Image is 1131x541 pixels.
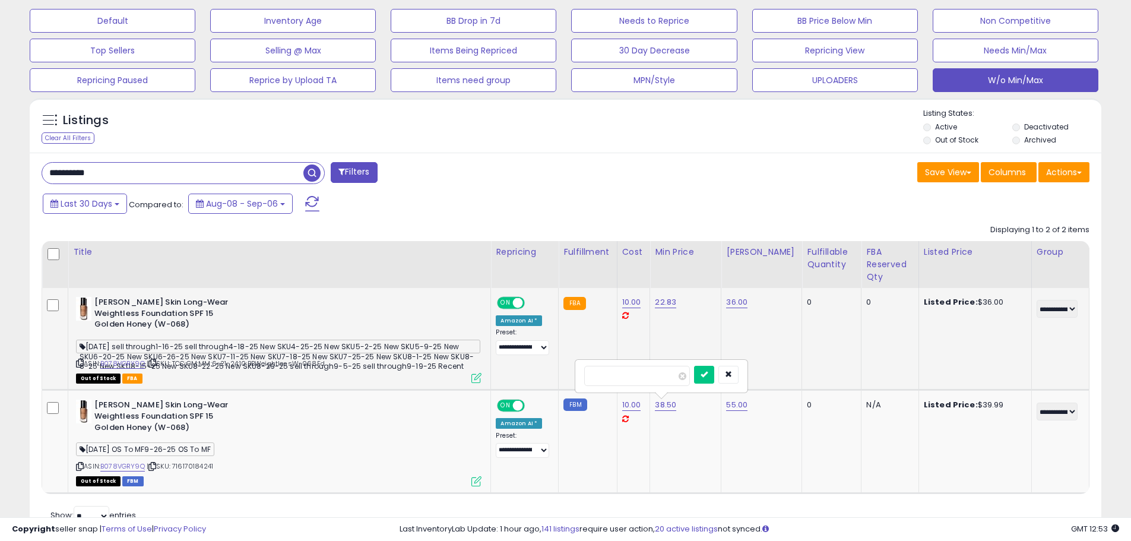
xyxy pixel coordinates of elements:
[122,476,144,486] span: FBM
[12,524,206,535] div: seller snap | |
[499,401,514,411] span: ON
[563,297,585,310] small: FBA
[76,400,481,485] div: ASIN:
[30,39,195,62] button: Top Sellers
[30,9,195,33] button: Default
[523,298,542,308] span: OFF
[807,246,856,271] div: Fulfillable Quantity
[935,122,957,132] label: Active
[129,199,183,210] span: Compared to:
[391,68,556,92] button: Items need group
[100,359,145,369] a: B078VGRY9Q
[496,432,549,458] div: Preset:
[523,401,542,411] span: OFF
[622,399,641,411] a: 10.00
[76,476,121,486] span: All listings that are currently out of stock and unavailable for purchase on Amazon
[924,296,978,308] b: Listed Price:
[210,39,376,62] button: Selling @ Max
[1038,162,1089,182] button: Actions
[655,399,676,411] a: 38.50
[1024,122,1069,132] label: Deactivated
[571,9,737,33] button: Needs to Reprice
[571,39,737,62] button: 30 Day Decrease
[331,162,377,183] button: Filters
[50,510,136,521] span: Show: entries
[726,296,747,308] a: 36.00
[866,297,909,308] div: 0
[206,198,278,210] span: Aug-08 - Sep-06
[933,68,1098,92] button: W/o Min/Max
[1071,523,1119,534] span: 2025-10-7 12:53 GMT
[42,132,94,144] div: Clear All Filters
[563,246,612,258] div: Fulfillment
[496,418,542,429] div: Amazon AI *
[622,246,645,258] div: Cost
[499,298,514,308] span: ON
[622,296,641,308] a: 10.00
[924,400,1022,410] div: $39.99
[76,400,91,423] img: 31OoDVpsnSL._SL40_.jpg
[924,246,1027,258] div: Listed Price
[496,315,542,326] div: Amazon AI *
[752,39,918,62] button: Repricing View
[154,523,206,534] a: Privacy Policy
[76,297,91,321] img: 31OoDVpsnSL._SL40_.jpg
[923,108,1101,119] p: Listing States:
[924,297,1022,308] div: $36.00
[933,39,1098,62] button: Needs Min/Max
[391,39,556,62] button: Items Being Repriced
[571,68,737,92] button: MPN/Style
[400,524,1119,535] div: Last InventoryLab Update: 1 hour ago, require user action, not synced.
[655,523,718,534] a: 20 active listings
[94,400,239,436] b: [PERSON_NAME] Skin Long-Wear Weightless Foundation SPF 15 Golden Honey (W-068)
[12,523,55,534] strong: Copyright
[655,296,676,308] a: 22.83
[100,461,145,472] a: B078VGRY9Q
[1024,135,1056,145] label: Archived
[752,9,918,33] button: BB Price Below Min
[935,135,978,145] label: Out of Stock
[496,328,549,355] div: Preset:
[1031,241,1089,288] th: CSV column name: cust_attr_3_Group
[726,399,747,411] a: 55.00
[30,68,195,92] button: Repricing Paused
[726,246,797,258] div: [PERSON_NAME]
[391,9,556,33] button: BB Drop in 7d
[61,198,112,210] span: Last 30 Days
[990,224,1089,236] div: Displaying 1 to 2 of 2 items
[76,442,214,456] span: [DATE] OS To MF9-26-25 OS To MF
[563,398,587,411] small: FBM
[496,246,553,258] div: Repricing
[541,523,579,534] a: 141 listings
[1037,246,1084,258] div: Group
[94,297,239,333] b: [PERSON_NAME] Skin Long-Wear Weightless Foundation SPF 15 Golden Honey (W-068)
[122,374,142,384] span: FBA
[210,9,376,33] button: Inventory Age
[76,374,121,384] span: All listings that are currently out of stock and unavailable for purchase on Amazon
[866,246,913,283] div: FBA Reserved Qty
[102,523,152,534] a: Terms of Use
[210,68,376,92] button: Reprice by Upload TA
[807,297,852,308] div: 0
[188,194,293,214] button: Aug-08 - Sep-06
[866,400,909,410] div: N/A
[76,297,481,382] div: ASIN:
[73,246,486,258] div: Title
[43,194,127,214] button: Last 30 Days
[981,162,1037,182] button: Columns
[989,166,1026,178] span: Columns
[924,399,978,410] b: Listed Price:
[147,359,325,368] span: | SKU: TCC:GM:MM:6-21-24:10:BBWeightlessW-068Fd
[807,400,852,410] div: 0
[655,246,716,258] div: Min Price
[752,68,918,92] button: UPLOADERS
[76,340,480,353] span: [DATE] sell through1-16-25 sell through4-18-25 New SKU4-25-25 New SKU5-2-25 New SKU5-9-25 New SKU...
[63,112,109,129] h5: Listings
[147,461,213,471] span: | SKU: 716170184241
[917,162,979,182] button: Save View
[933,9,1098,33] button: Non Competitive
